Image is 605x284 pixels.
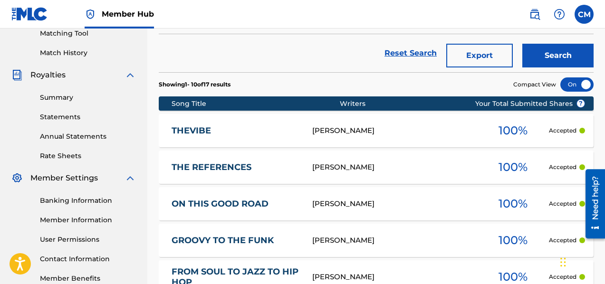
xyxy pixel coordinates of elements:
[172,125,299,136] a: THEVIBE
[40,48,136,58] a: Match History
[557,238,605,284] iframe: Chat Widget
[172,199,299,209] a: ON THIS GOOD ROAD
[340,99,505,109] div: Writers
[40,196,136,206] a: Banking Information
[40,235,136,245] a: User Permissions
[40,28,136,38] a: Matching Tool
[549,126,576,135] p: Accepted
[549,199,576,208] p: Accepted
[102,9,154,19] span: Member Hub
[549,273,576,281] p: Accepted
[578,166,605,242] iframe: Resource Center
[11,172,23,184] img: Member Settings
[40,112,136,122] a: Statements
[549,163,576,171] p: Accepted
[40,215,136,225] a: Member Information
[499,232,528,249] span: 100 %
[312,272,478,283] div: [PERSON_NAME]
[575,5,594,24] div: User Menu
[446,44,513,67] button: Export
[312,235,478,246] div: [PERSON_NAME]
[40,151,136,161] a: Rate Sheets
[312,162,478,173] div: [PERSON_NAME]
[30,69,66,81] span: Royalties
[525,5,544,24] a: Public Search
[550,5,569,24] div: Help
[172,99,340,109] div: Song Title
[557,238,605,284] div: Widget de chat
[312,125,478,136] div: [PERSON_NAME]
[549,236,576,245] p: Accepted
[522,44,594,67] button: Search
[312,199,478,209] div: [PERSON_NAME]
[380,43,442,64] a: Reset Search
[30,172,98,184] span: Member Settings
[554,9,565,20] img: help
[125,172,136,184] img: expand
[40,254,136,264] a: Contact Information
[499,159,528,176] span: 100 %
[40,274,136,284] a: Member Benefits
[529,9,540,20] img: search
[125,69,136,81] img: expand
[577,100,585,107] span: ?
[560,248,566,276] div: Arrastar
[513,80,556,89] span: Compact View
[85,9,96,20] img: Top Rightsholder
[40,132,136,142] a: Annual Statements
[40,93,136,103] a: Summary
[11,69,23,81] img: Royalties
[11,7,48,21] img: MLC Logo
[499,122,528,139] span: 100 %
[172,235,299,246] a: GROOVY TO THE FUNK
[475,99,585,109] span: Your Total Submitted Shares
[172,162,299,173] a: THE REFERENCES
[159,80,230,89] p: Showing 1 - 10 of 17 results
[499,195,528,212] span: 100 %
